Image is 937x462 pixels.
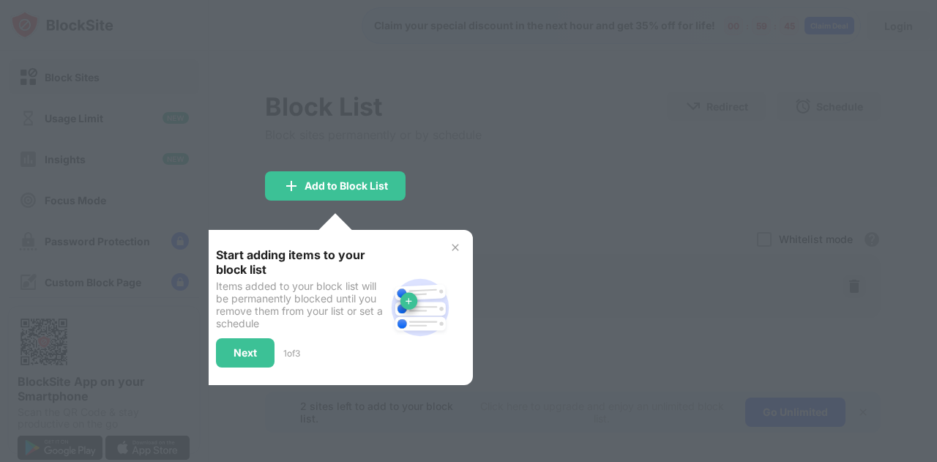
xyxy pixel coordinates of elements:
div: Add to Block List [305,180,388,192]
div: Start adding items to your block list [216,247,385,277]
div: 1 of 3 [283,348,300,359]
div: Items added to your block list will be permanently blocked until you remove them from your list o... [216,280,385,329]
div: Next [234,347,257,359]
img: block-site.svg [385,272,455,343]
img: x-button.svg [449,242,461,253]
